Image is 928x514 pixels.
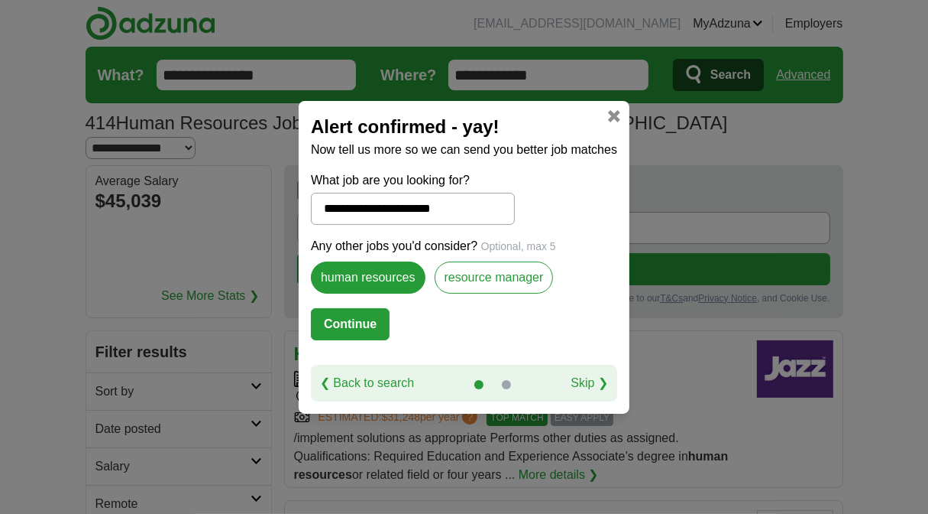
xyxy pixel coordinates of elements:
a: ❮ Back to search [320,374,414,392]
label: resource manager [435,262,554,294]
label: human resources [311,262,425,294]
label: What job are you looking for? [311,171,515,190]
a: Skip ❯ [571,374,608,392]
span: Optional, max 5 [481,240,556,252]
button: Continue [311,308,390,340]
h2: Alert confirmed - yay! [311,113,617,141]
p: Any other jobs you'd consider? [311,237,617,255]
p: Now tell us more so we can send you better job matches [311,141,617,159]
